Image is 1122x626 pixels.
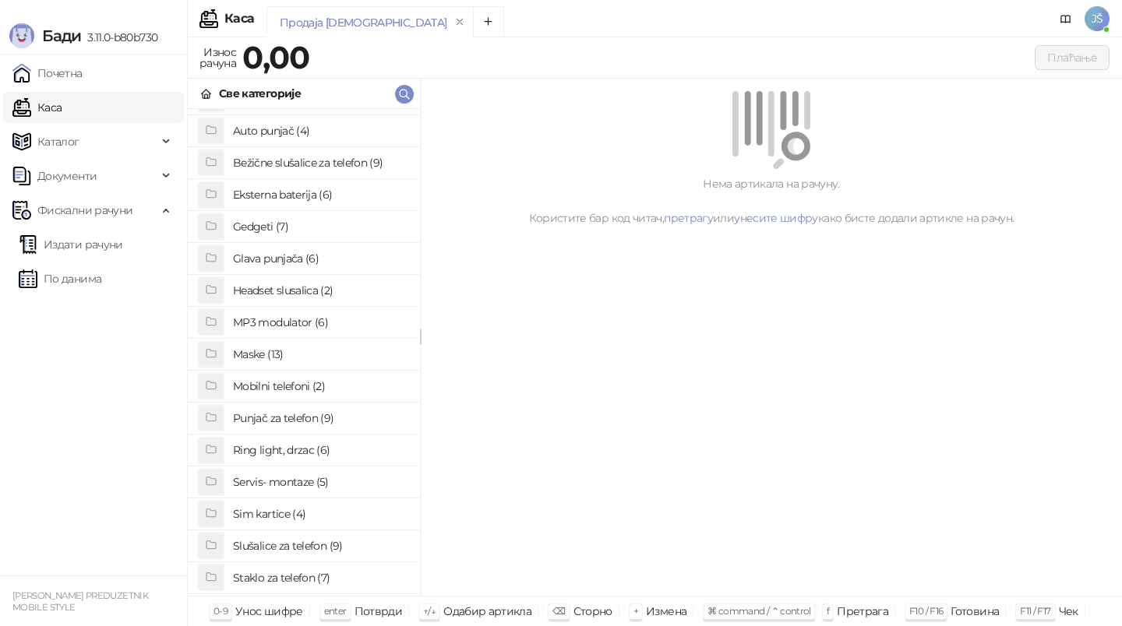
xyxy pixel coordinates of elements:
a: Издати рачуни [19,229,123,260]
a: Документација [1053,6,1078,31]
div: Сторно [573,601,612,621]
span: JŠ [1085,6,1110,31]
div: Каса [224,12,254,25]
div: Износ рачуна [196,42,239,73]
div: Готовина [951,601,999,621]
div: Продаја [DEMOGRAPHIC_DATA] [280,14,446,31]
div: Унос шифре [235,601,303,621]
span: 3.11.0-b80b730 [81,30,157,44]
a: унесите шифру [734,211,818,225]
button: Add tab [473,6,504,37]
span: enter [324,605,347,617]
span: Документи [37,160,97,192]
span: 0-9 [213,605,228,617]
h4: Punjač za telefon (9) [233,406,408,431]
small: [PERSON_NAME] PREDUZETNIK MOBILE STYLE [12,590,148,613]
h4: Auto punjač (4) [233,118,408,143]
div: Претрага [837,601,888,621]
button: Плаћање [1035,45,1110,70]
div: Потврди [355,601,403,621]
strong: 0,00 [242,38,309,76]
h4: Bežične slušalice za telefon (9) [233,150,408,175]
img: Logo [9,23,34,48]
div: Измена [646,601,686,621]
span: F10 / F16 [909,605,943,617]
div: Све категорије [219,85,301,102]
span: Фискални рачуни [37,195,132,226]
div: Чек [1059,601,1078,621]
div: grid [188,109,420,596]
div: Одабир артикла [443,601,531,621]
h4: Ring light, drzac (6) [233,438,408,462]
h4: Servis- montaze (5) [233,469,408,494]
h4: Sim kartice (4) [233,501,408,526]
h4: Glava punjača (6) [233,246,408,271]
h4: Headset slusalica (2) [233,278,408,303]
span: Каталог [37,126,79,157]
span: ⌫ [552,605,565,617]
button: remove [450,16,470,29]
h4: Mobilni telefoni (2) [233,374,408,399]
a: По данима [19,263,101,294]
h4: Maske (13) [233,342,408,367]
h4: Eksterna baterija (6) [233,182,408,207]
div: Нема артикала на рачуну. Користите бар код читач, или како бисте додали артикле на рачун. [439,175,1103,227]
span: f [827,605,829,617]
h4: Gedgeti (7) [233,214,408,239]
span: ↑/↓ [423,605,436,617]
span: ⌘ command / ⌃ control [707,605,811,617]
h4: MP3 modulator (6) [233,310,408,335]
span: + [633,605,638,617]
a: Почетна [12,58,83,89]
h4: Staklo za telefon (7) [233,565,408,590]
a: Каса [12,92,62,123]
a: претрагу [664,211,713,225]
h4: Slušalice za telefon (9) [233,533,408,558]
span: Бади [42,26,81,45]
span: F11 / F17 [1020,605,1050,617]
